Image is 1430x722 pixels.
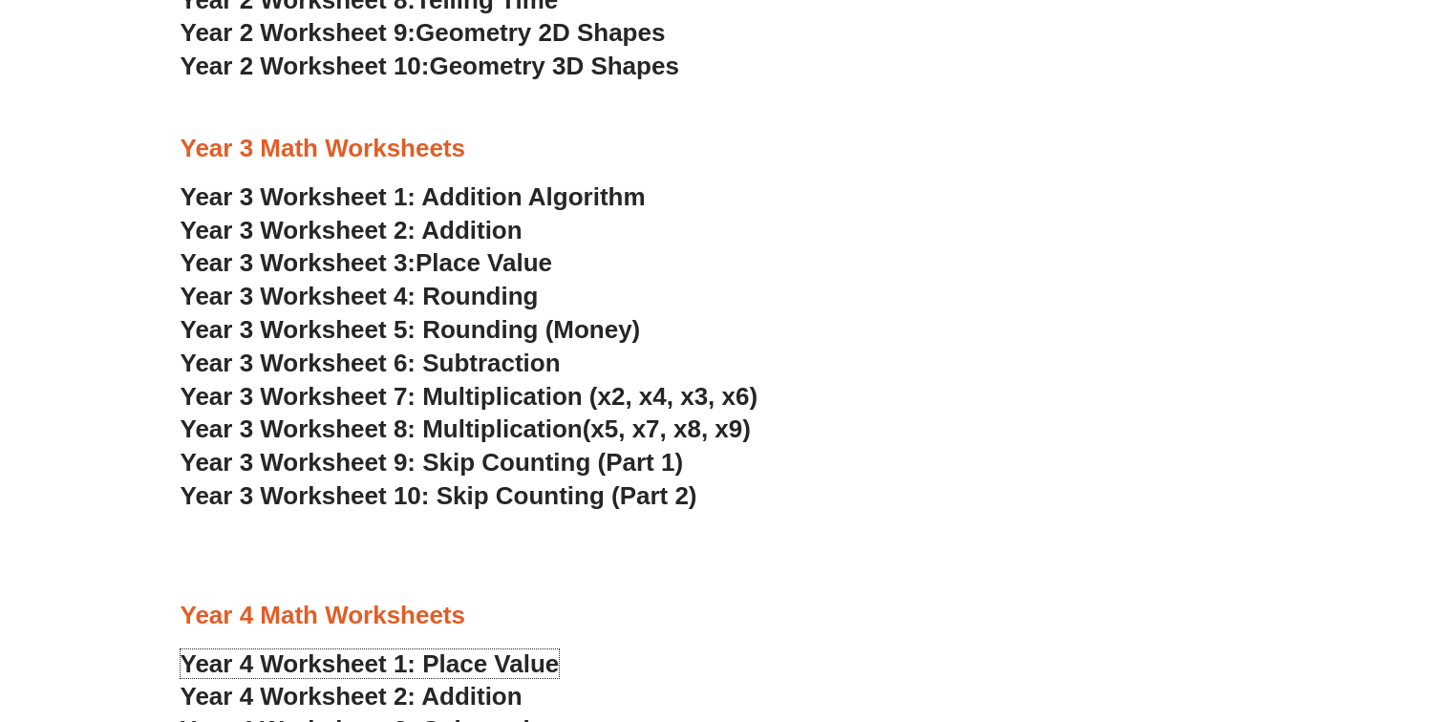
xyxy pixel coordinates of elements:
[181,600,1250,632] h3: Year 4 Math Worksheets
[429,52,678,80] span: Geometry 3D Shapes
[181,448,684,477] a: Year 3 Worksheet 9: Skip Counting (Part 1)
[181,382,758,411] a: Year 3 Worksheet 7: Multiplication (x2, x4, x3, x6)
[416,18,665,47] span: Geometry 2D Shapes
[1102,506,1430,722] iframe: Chat Widget
[181,248,553,277] a: Year 3 Worksheet 3:Place Value
[181,315,641,344] a: Year 3 Worksheet 5: Rounding (Money)
[181,182,646,211] a: Year 3 Worksheet 1: Addition Algorithm
[181,282,539,310] a: Year 3 Worksheet 4: Rounding
[181,682,523,711] a: Year 4 Worksheet 2: Addition
[181,52,679,80] a: Year 2 Worksheet 10:Geometry 3D Shapes
[181,18,416,47] span: Year 2 Worksheet 9:
[181,649,560,678] a: Year 4 Worksheet 1: Place Value
[181,18,666,47] a: Year 2 Worksheet 9:Geometry 2D Shapes
[416,248,552,277] span: Place Value
[181,52,430,80] span: Year 2 Worksheet 10:
[583,414,751,443] span: (x5, x7, x8, x9)
[181,349,561,377] a: Year 3 Worksheet 6: Subtraction
[181,481,697,510] a: Year 3 Worksheet 10: Skip Counting (Part 2)
[181,414,583,443] span: Year 3 Worksheet 8: Multiplication
[181,414,751,443] a: Year 3 Worksheet 8: Multiplication(x5, x7, x8, x9)
[181,133,1250,165] h3: Year 3 Math Worksheets
[181,248,416,277] span: Year 3 Worksheet 3:
[181,216,523,244] a: Year 3 Worksheet 2: Addition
